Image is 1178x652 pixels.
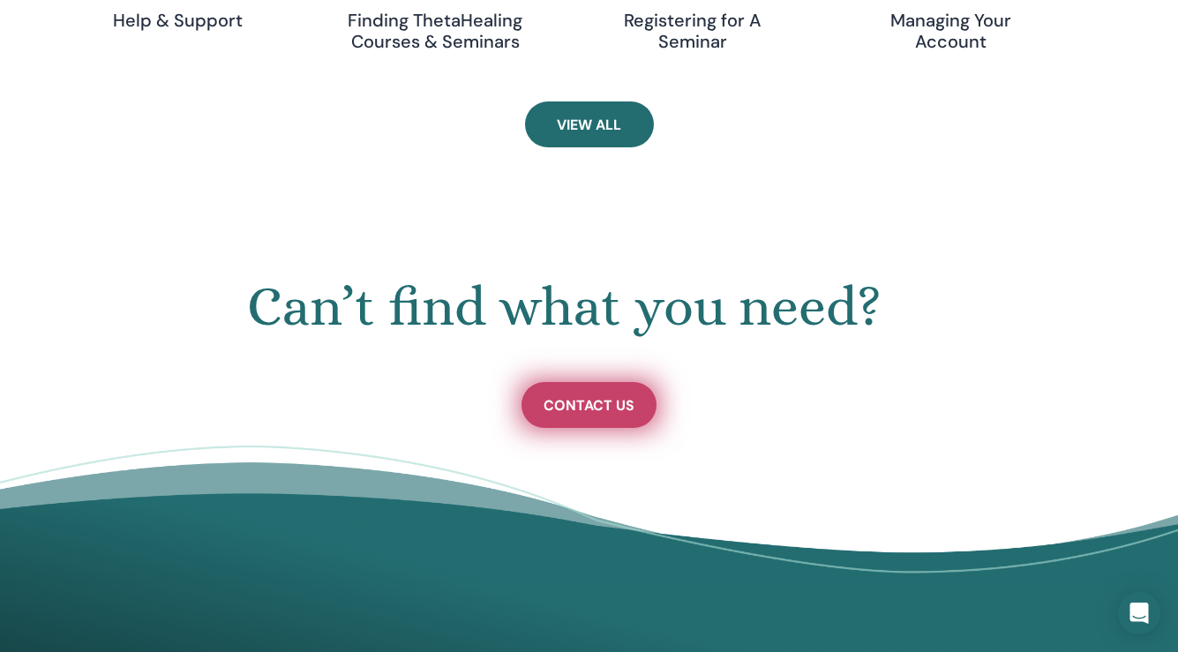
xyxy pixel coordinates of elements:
h4: Help & Support [89,10,266,31]
a: Contact Us [521,382,657,428]
h4: Finding ThetaHealing Courses & Seminars [347,10,523,52]
span: View All [557,116,621,134]
div: Open Intercom Messenger [1118,592,1160,634]
span: Contact Us [544,396,634,415]
h1: Can’t find what you need? [76,274,1052,340]
h4: Managing Your Account [862,10,1039,52]
h4: Registering for A Seminar [604,10,781,52]
a: View All [525,101,654,147]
